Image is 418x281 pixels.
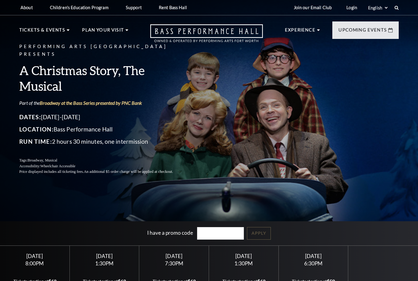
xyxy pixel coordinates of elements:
[40,100,142,106] a: Broadway at the Bass Series presented by PNC Bank
[367,5,389,11] select: Select:
[147,230,193,236] label: I have a promo code
[77,253,132,259] div: [DATE]
[7,253,62,259] div: [DATE]
[19,126,54,133] span: Location:
[286,261,341,266] div: 6:30PM
[7,261,62,266] div: 8:00PM
[19,63,188,94] h3: A Christmas Story, The Musical
[159,5,187,10] p: Rent Bass Hall
[19,43,188,58] p: Performing Arts [GEOGRAPHIC_DATA] Presents
[147,261,201,266] div: 7:30PM
[286,253,341,259] div: [DATE]
[19,124,188,134] p: Bass Performance Hall
[40,164,75,168] span: Wheelchair Accessible
[126,5,142,10] p: Support
[77,261,132,266] div: 1:30PM
[338,26,387,37] p: Upcoming Events
[216,261,271,266] div: 1:30PM
[82,26,124,37] p: Plan Your Visit
[19,169,188,175] p: Price displayed includes all ticketing fees.
[19,113,41,120] span: Dates:
[216,253,271,259] div: [DATE]
[19,100,188,106] p: Part of the
[285,26,315,37] p: Experience
[50,5,109,10] p: Children's Education Program
[19,112,188,122] p: [DATE]-[DATE]
[19,158,188,163] p: Tags:
[19,138,52,145] span: Run Time:
[21,5,33,10] p: About
[19,26,65,37] p: Tickets & Events
[28,158,57,162] span: Broadway, Musical
[19,163,188,169] p: Accessibility:
[147,253,201,259] div: [DATE]
[19,137,188,146] p: 2 hours 30 minutes, one intermission
[84,169,173,174] span: An additional $5 order charge will be applied at checkout.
